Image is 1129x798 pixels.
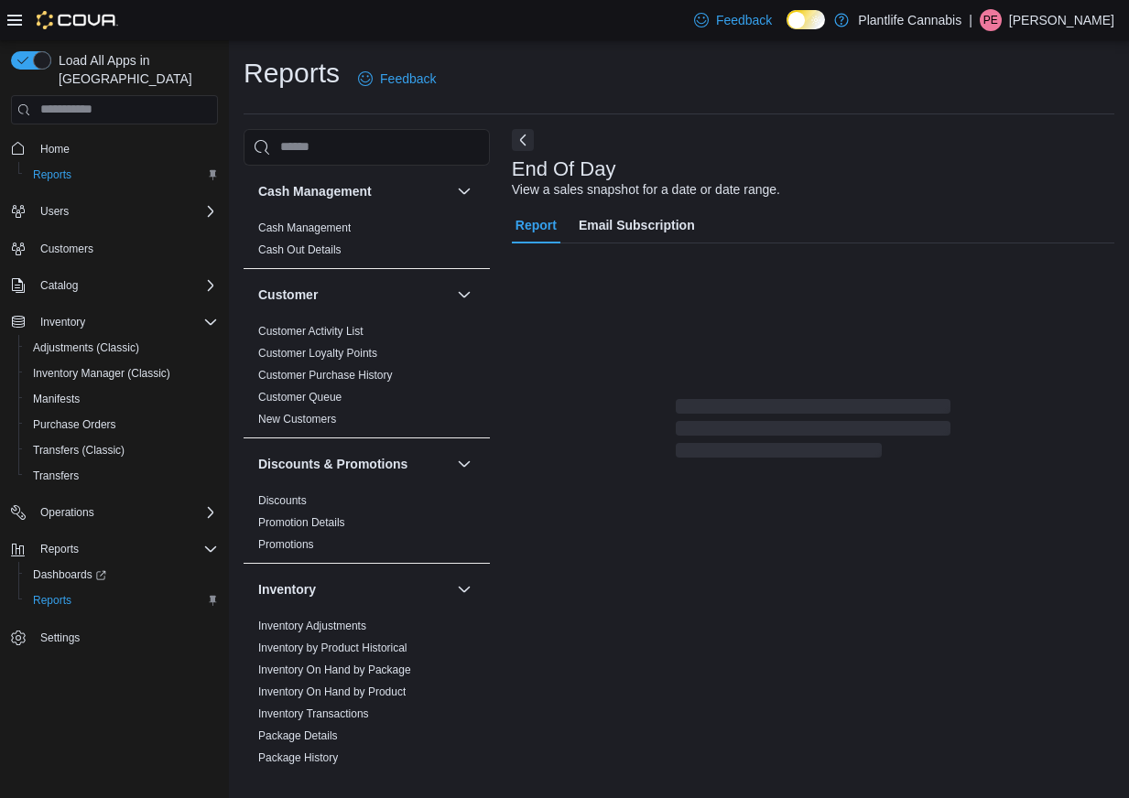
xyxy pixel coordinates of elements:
[11,128,218,699] nav: Complex example
[258,663,411,676] a: Inventory On Hand by Package
[40,142,70,156] span: Home
[258,455,450,473] button: Discounts & Promotions
[258,347,377,360] a: Customer Loyalty Points
[33,392,80,406] span: Manifests
[258,580,316,598] h3: Inventory
[26,414,218,436] span: Purchase Orders
[258,182,450,200] button: Cash Management
[33,311,92,333] button: Inventory
[26,564,114,586] a: Dashboards
[258,182,372,200] h3: Cash Management
[33,417,116,432] span: Purchase Orders
[37,11,118,29] img: Cova
[258,620,366,632] a: Inventory Adjustments
[244,55,340,92] h1: Reports
[40,631,80,645] span: Settings
[787,29,787,30] span: Dark Mode
[26,439,132,461] a: Transfers (Classic)
[26,388,218,410] span: Manifests
[258,642,407,654] a: Inventory by Product Historical
[33,200,76,222] button: Users
[453,453,475,475] button: Discounts & Promotions
[258,286,450,304] button: Customer
[258,368,393,383] span: Customer Purchase History
[258,493,307,508] span: Discounts
[18,588,225,613] button: Reports
[33,469,79,483] span: Transfers
[18,412,225,437] button: Purchase Orders
[26,564,218,586] span: Dashboards
[516,207,557,243] span: Report
[258,706,369,721] span: Inventory Transactions
[258,221,351,234] a: Cash Management
[40,278,78,293] span: Catalog
[858,9,961,31] p: Plantlife Cannabis
[33,237,218,260] span: Customers
[258,324,364,339] span: Customer Activity List
[51,51,218,88] span: Load All Apps in [GEOGRAPHIC_DATA]
[33,593,71,608] span: Reports
[453,284,475,306] button: Customer
[26,164,218,186] span: Reports
[512,129,534,151] button: Next
[258,243,342,256] a: Cash Out Details
[33,443,125,458] span: Transfers (Classic)
[258,390,342,404] span: Customer Queue
[33,275,218,297] span: Catalog
[258,729,338,742] a: Package Details
[26,164,79,186] a: Reports
[26,589,79,611] a: Reports
[453,578,475,600] button: Inventory
[33,567,106,582] span: Dashboards
[18,162,225,188] button: Reports
[258,538,314,551] a: Promotions
[26,439,218,461] span: Transfers (Classic)
[18,562,225,588] a: Dashboards
[33,200,218,222] span: Users
[4,235,225,262] button: Customers
[33,167,71,182] span: Reports
[258,751,338,764] a: Package History
[40,542,79,556] span: Reports
[258,641,407,655] span: Inventory by Product Historical
[512,158,616,180] h3: End Of Day
[258,412,336,426] span: New Customers
[980,9,1002,31] div: Parker Evely
[40,505,94,520] span: Operations
[4,624,225,651] button: Settings
[33,340,139,355] span: Adjustments (Classic)
[244,320,490,437] div: Customer
[4,536,225,562] button: Reports
[258,516,345,529] a: Promotion Details
[33,137,218,160] span: Home
[244,217,490,268] div: Cash Management
[1009,9,1114,31] p: [PERSON_NAME]
[258,494,307,507] a: Discounts
[33,311,218,333] span: Inventory
[4,273,225,298] button: Catalog
[33,138,77,160] a: Home
[4,500,225,525] button: Operations
[26,589,218,611] span: Reports
[40,204,69,219] span: Users
[4,135,225,162] button: Home
[258,750,338,765] span: Package History
[258,391,342,404] a: Customer Queue
[33,501,102,523] button: Operations
[33,538,86,560] button: Reports
[258,243,342,257] span: Cash Out Details
[33,538,218,560] span: Reports
[33,627,87,649] a: Settings
[579,207,695,243] span: Email Subscription
[258,413,336,426] a: New Customers
[787,10,825,29] input: Dark Mode
[258,515,345,530] span: Promotion Details
[969,9,972,31] p: |
[18,335,225,361] button: Adjustments (Classic)
[33,501,218,523] span: Operations
[26,388,87,410] a: Manifests
[676,403,950,461] span: Loading
[716,11,772,29] span: Feedback
[983,9,998,31] span: PE
[258,685,406,699] span: Inventory On Hand by Product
